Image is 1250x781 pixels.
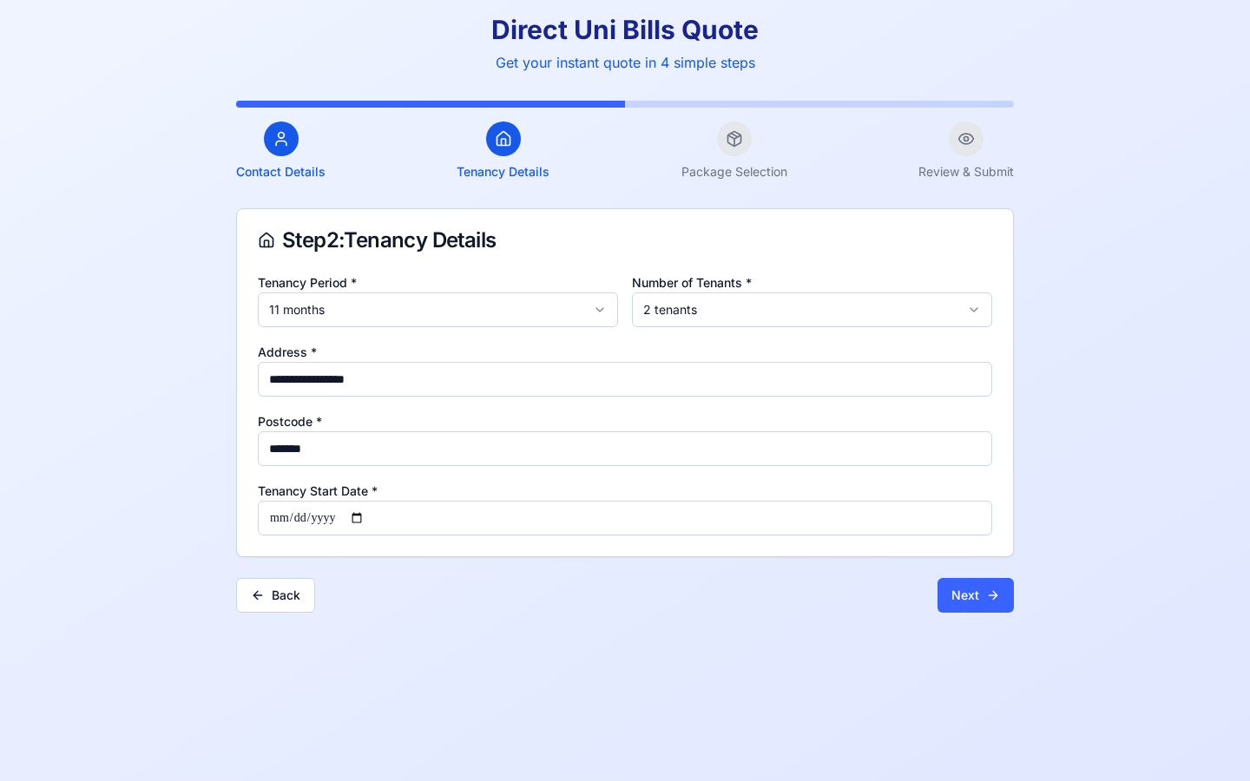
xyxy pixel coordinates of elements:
label: Postcode * [258,414,322,429]
button: Next [937,578,1014,613]
label: Address * [258,345,317,359]
h1: Direct Uni Bills Quote [236,14,1014,45]
span: Package Selection [681,163,787,180]
label: Tenancy Period * [258,275,357,290]
span: Contact Details [236,163,326,180]
label: Number of Tenants * [632,275,752,290]
label: Tenancy Start Date * [258,483,378,498]
span: Review & Submit [918,163,1014,180]
p: Get your instant quote in 4 simple steps [236,52,1014,73]
button: Back [236,578,315,613]
span: Tenancy Details [457,163,549,180]
div: Step 2 : Tenancy Details [258,230,992,251]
